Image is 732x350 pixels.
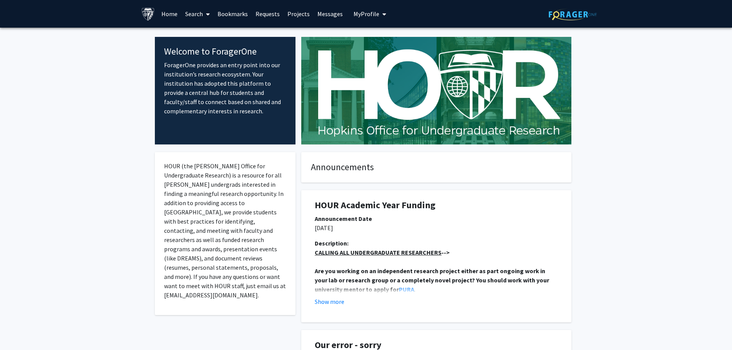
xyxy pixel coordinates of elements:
a: Search [181,0,214,27]
strong: Are you working on an independent research project either as part ongoing work in your lab or res... [315,267,550,293]
a: Bookmarks [214,0,252,27]
p: HOUR (the [PERSON_NAME] Office for Undergraduate Research) is a resource for all [PERSON_NAME] un... [164,161,287,300]
p: . [315,266,558,294]
div: Announcement Date [315,214,558,223]
a: PURA [399,285,414,293]
h1: HOUR Academic Year Funding [315,200,558,211]
img: Cover Image [301,37,571,144]
h4: Announcements [311,162,562,173]
a: Projects [284,0,314,27]
p: [DATE] [315,223,558,232]
u: CALLING ALL UNDERGRADUATE RESEARCHERS [315,249,442,256]
strong: --> [315,249,450,256]
iframe: Chat [6,315,33,344]
img: ForagerOne Logo [549,8,597,20]
button: Show more [315,297,344,306]
a: Requests [252,0,284,27]
img: Johns Hopkins University Logo [141,7,155,21]
a: Messages [314,0,347,27]
span: My Profile [354,10,379,18]
div: Description: [315,239,558,248]
a: Home [158,0,181,27]
p: ForagerOne provides an entry point into our institution’s research ecosystem. Your institution ha... [164,60,287,116]
h4: Welcome to ForagerOne [164,46,287,57]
